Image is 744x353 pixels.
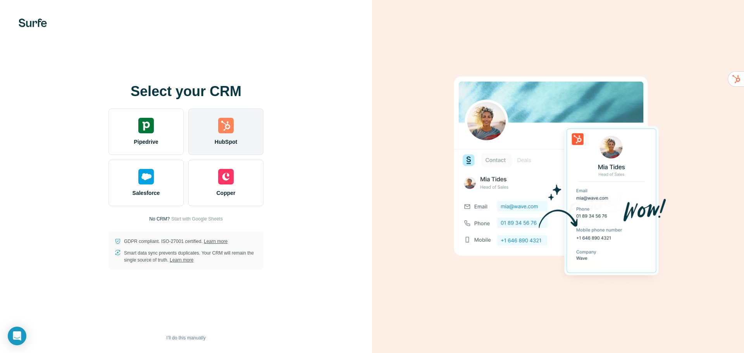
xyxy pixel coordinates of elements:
[218,169,234,184] img: copper's logo
[171,215,223,222] button: Start with Google Sheets
[124,238,227,245] p: GDPR compliant. ISO-27001 certified.
[215,138,237,146] span: HubSpot
[166,334,205,341] span: I’ll do this manually
[170,257,193,263] a: Learn more
[19,19,47,27] img: Surfe's logo
[218,118,234,133] img: hubspot's logo
[138,118,154,133] img: pipedrive's logo
[204,239,227,244] a: Learn more
[124,250,257,263] p: Smart data sync prevents duplicates. Your CRM will remain the single source of truth.
[138,169,154,184] img: salesforce's logo
[161,332,211,344] button: I’ll do this manually
[217,189,236,197] span: Copper
[134,138,158,146] span: Pipedrive
[108,84,263,99] h1: Select your CRM
[8,327,26,345] div: Open Intercom Messenger
[133,189,160,197] span: Salesforce
[449,64,666,289] img: HUBSPOT image
[149,215,170,222] p: No CRM?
